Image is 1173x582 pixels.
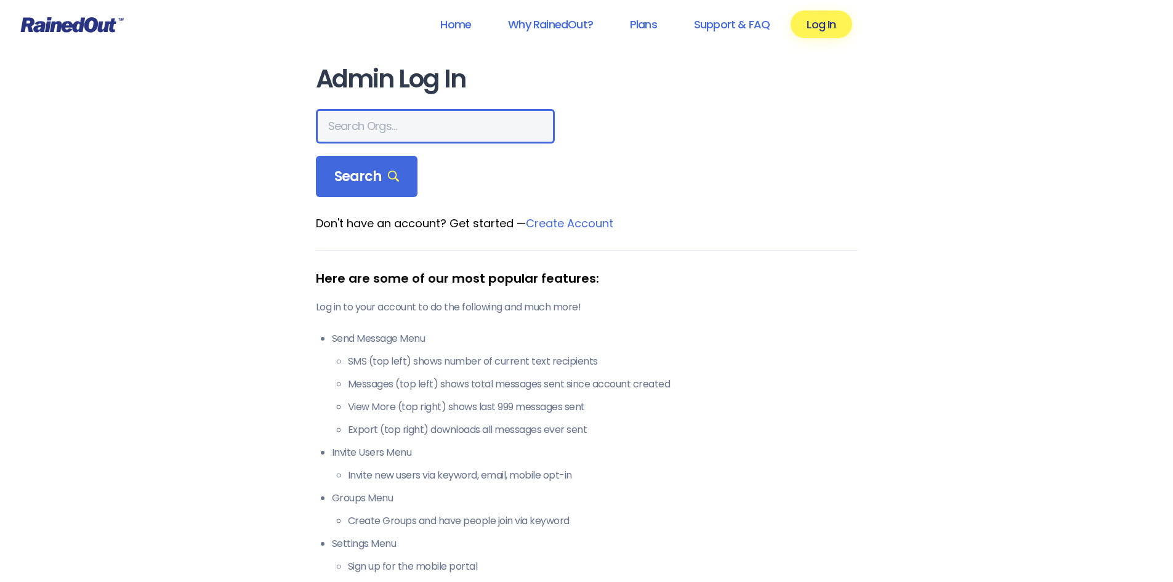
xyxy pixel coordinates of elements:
p: Log in to your account to do the following and much more! [316,300,858,315]
li: SMS (top left) shows number of current text recipients [348,354,858,369]
a: Why RainedOut? [492,10,609,38]
li: Messages (top left) shows total messages sent since account created [348,377,858,392]
a: Log In [791,10,852,38]
input: Search Orgs… [316,109,555,143]
li: Create Groups and have people join via keyword [348,514,858,528]
h1: Admin Log In [316,65,858,93]
a: Plans [614,10,673,38]
li: Sign up for the mobile portal [348,559,858,574]
li: View More (top right) shows last 999 messages sent [348,400,858,414]
span: Search [334,168,400,185]
a: Create Account [526,216,613,231]
div: Here are some of our most popular features: [316,269,858,288]
li: Invite Users Menu [332,445,858,483]
li: Send Message Menu [332,331,858,437]
a: Support & FAQ [678,10,786,38]
li: Invite new users via keyword, email, mobile opt-in [348,468,858,483]
li: Export (top right) downloads all messages ever sent [348,422,858,437]
a: Home [424,10,487,38]
li: Groups Menu [332,491,858,528]
div: Search [316,156,418,198]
